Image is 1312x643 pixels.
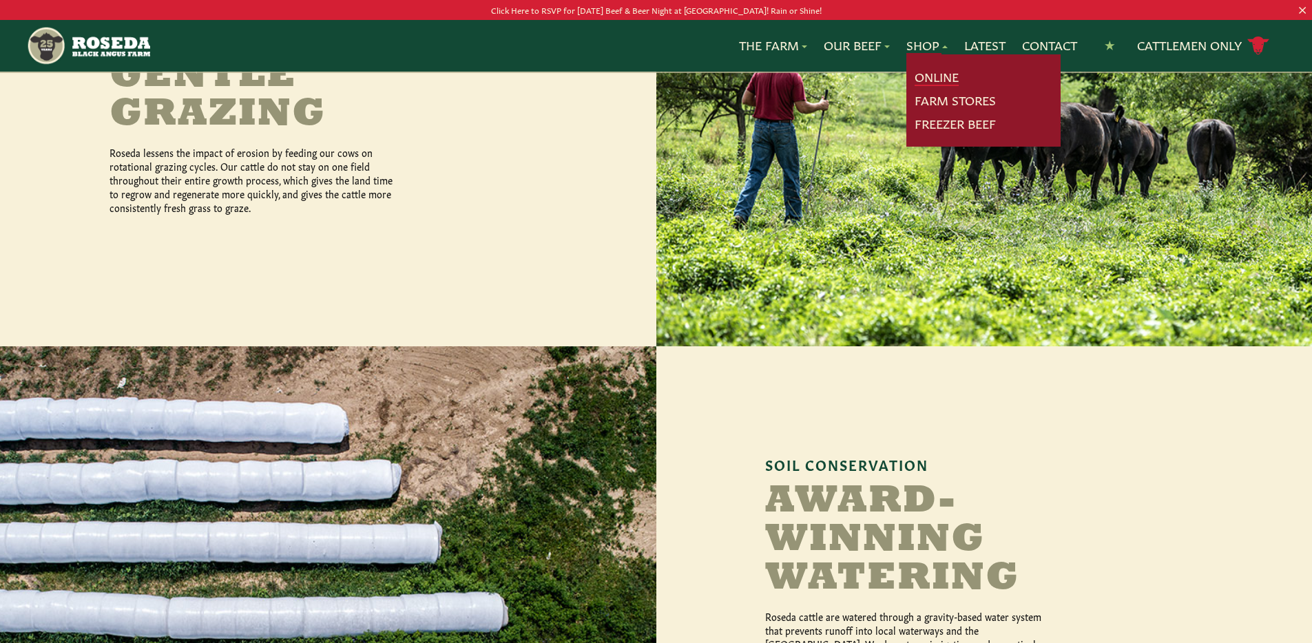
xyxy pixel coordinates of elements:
[964,36,1006,54] a: Latest
[26,25,149,66] img: https://roseda.com/wp-content/uploads/2021/05/roseda-25-header.png
[906,36,948,54] a: Shop
[110,57,454,134] h2: Gentle Grazing
[915,115,996,133] a: Freezer Beef
[110,145,399,214] p: Roseda lessens the impact of erosion by feeding our cows on rotational grazing cycles. Our cattle...
[824,36,890,54] a: Our Beef
[915,92,996,109] a: Farm Stores
[65,3,1247,17] p: Click Here to RSVP for [DATE] Beef & Beer Night at [GEOGRAPHIC_DATA]! Rain or Shine!
[765,483,1110,598] h2: Award-Winning Watering
[765,456,1202,472] h6: Soil Conservation
[26,20,1286,72] nav: Main Navigation
[915,68,959,86] a: Online
[739,36,807,54] a: The Farm
[1022,36,1077,54] a: Contact
[1137,34,1269,58] a: Cattlemen Only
